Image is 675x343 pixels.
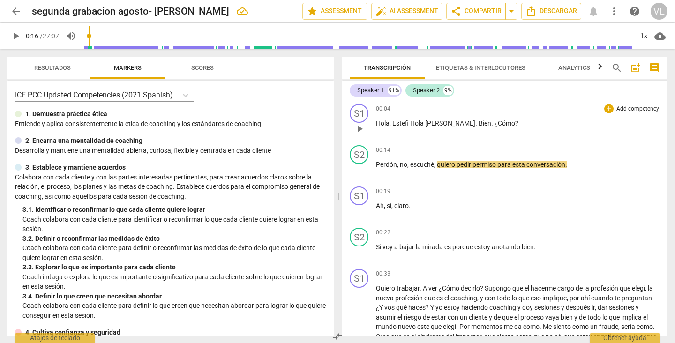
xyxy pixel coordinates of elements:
[492,243,522,251] span: anotando
[237,6,248,17] div: All changes saved
[590,323,599,330] span: un
[534,243,536,251] span: .
[591,284,620,292] span: profesión
[354,123,365,134] span: play_arrow
[622,294,652,302] span: preguntan
[434,161,437,168] span: ,
[413,86,440,95] div: Speaker 2
[394,243,399,251] span: a
[561,333,564,340] span: ,
[394,202,409,209] span: claro
[521,3,581,20] button: Descargar
[520,313,545,321] span: proceso
[647,60,662,75] button: Mostrar/Ocultar comentarios
[426,304,430,311] span: ?
[22,234,326,244] div: 3. 2. Definir o reconfirmar las medidas de éxito
[397,284,420,292] span: trabajar
[34,64,71,71] span: Resultados
[25,163,126,172] p: 3. Establece y mantiene acuerdos
[654,30,666,42] span: cloud_download
[504,323,514,330] span: me
[456,333,481,340] span: impostor
[376,304,384,311] span: ¿Y
[651,3,667,20] div: VL
[65,30,76,42] span: volume_up
[371,3,442,20] button: AI Assessment
[376,202,384,209] span: Ah
[450,6,462,17] span: share
[566,304,592,311] span: después
[572,323,590,330] span: como
[565,161,567,168] span: .
[416,243,422,251] span: la
[471,323,504,330] span: momentos
[497,294,512,302] span: todo
[480,294,485,302] span: y
[423,313,431,321] span: de
[591,294,615,302] span: cuando
[446,3,506,20] button: Compartir
[484,333,496,340] span: que
[443,323,456,330] span: elegí
[615,294,622,302] span: te
[437,161,457,168] span: quiero
[376,119,390,127] span: Hola
[15,119,326,129] p: Entiende y aplica consistentemente la ética de coaching y los estándares de coaching
[531,294,542,302] span: eso
[430,304,435,311] span: Y
[15,146,326,156] p: Desarrolla y mantiene una mentalidad abierta, curiosa, flexible y centrada en cada cliente
[376,294,395,302] span: nueva
[395,294,424,302] span: profesión
[545,313,561,321] span: vaya
[431,323,443,330] span: que
[475,119,479,127] span: .
[517,304,522,311] span: y
[114,64,142,71] span: Markers
[553,323,572,330] span: siento
[397,161,400,168] span: ,
[448,313,460,321] span: con
[628,60,643,75] button: Add summary
[352,121,367,136] button: Reproducir
[485,294,497,302] span: con
[477,294,480,302] span: ,
[382,243,394,251] span: voy
[637,323,653,330] span: como
[557,284,576,292] span: cargo
[390,119,392,127] span: ,
[191,64,214,71] span: Scores
[653,323,655,330] span: .
[446,333,456,340] span: del
[576,333,593,340] span: estoy
[522,243,534,251] span: bien
[307,6,318,17] span: star
[584,284,591,292] span: la
[15,89,173,100] p: ICF PCC Updated Competencies (2021 Spanish)
[410,161,434,168] span: escuché
[423,284,428,292] span: A
[474,243,492,251] span: estoy
[25,109,107,119] p: 1. Demuestra práctica ética
[376,243,382,251] span: Si
[514,323,523,330] span: da
[611,62,622,74] span: search
[502,313,514,321] span: que
[376,187,390,195] span: 00:19
[376,333,391,340] span: Creo
[302,3,367,20] button: Assessment
[555,333,561,340] span: sé
[485,284,512,292] span: Supongo
[512,284,525,292] span: que
[409,202,411,209] span: .
[518,294,531,302] span: que
[574,313,579,321] span: y
[62,28,79,45] button: Volume
[450,294,477,302] span: coaching
[398,323,417,330] span: nuevo
[497,161,512,168] span: para
[404,313,423,321] span: riesgo
[598,304,609,311] span: dar
[587,313,602,321] span: todo
[350,186,368,205] div: Cambiar un interlocutor
[15,333,95,343] div: Atajos de teclado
